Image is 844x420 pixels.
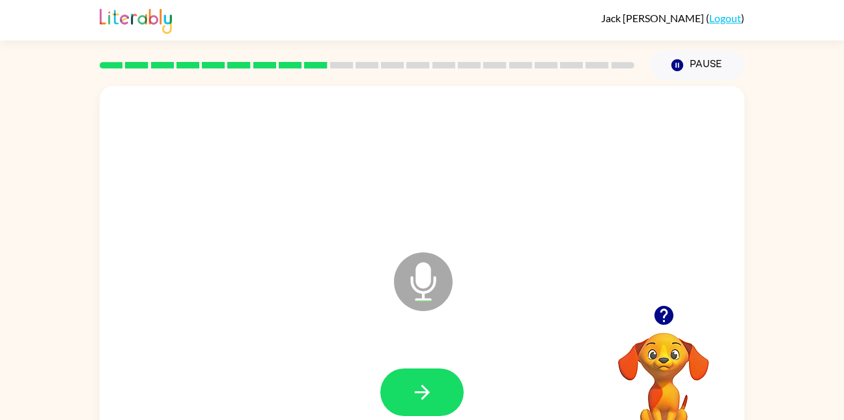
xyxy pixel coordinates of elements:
button: Pause [650,50,744,80]
img: Literably [100,5,172,34]
span: Jack [PERSON_NAME] [601,12,706,24]
div: ( ) [601,12,744,24]
a: Logout [709,12,741,24]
